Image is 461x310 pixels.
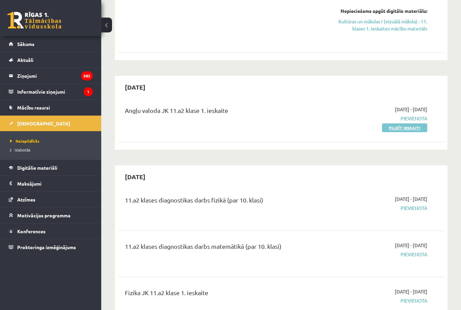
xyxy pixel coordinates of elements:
[9,208,93,223] a: Motivācijas programma
[9,116,93,131] a: [DEMOGRAPHIC_DATA]
[17,244,76,250] span: Proktoringa izmēģinājums
[118,169,152,185] h2: [DATE]
[10,138,39,144] span: Neizpildītās
[10,147,94,153] a: Izlabotās
[9,192,93,207] a: Atzīmes
[17,57,33,63] span: Aktuāli
[17,196,35,202] span: Atzīmes
[17,165,57,171] span: Digitālie materiāli
[17,104,50,111] span: Mācību resursi
[125,288,323,301] div: Fizika JK 11.a2 klase 1. ieskaite
[17,41,34,47] span: Sākums
[17,68,93,84] legend: Ziņojumi
[395,242,427,249] span: [DATE] - [DATE]
[10,138,94,144] a: Neizpildītās
[10,147,30,152] span: Izlabotās
[9,176,93,191] a: Maksājumi
[125,106,323,118] div: Angļu valoda JK 11.a2 klase 1. ieskaite
[9,52,93,68] a: Aktuāli
[395,288,427,295] span: [DATE] - [DATE]
[9,223,93,239] a: Konferences
[333,18,427,32] a: Kultūras un mākslas I (vizuālā māksla) - 11. klases 1. ieskaites mācību materiāls
[9,84,93,99] a: Informatīvie ziņojumi1
[382,123,427,132] a: Pildīt ieskaiti
[7,12,61,29] a: Rīgas 1. Tālmācības vidusskola
[17,212,71,218] span: Motivācijas programma
[333,251,427,258] span: Pievienota
[9,36,93,52] a: Sākums
[333,7,427,15] div: Nepieciešams apgūt digitālo materiālu:
[395,195,427,202] span: [DATE] - [DATE]
[333,115,427,122] span: Pievienota
[9,239,93,255] a: Proktoringa izmēģinājums
[81,71,93,80] i: 382
[125,242,323,254] div: 11.a2 klases diagnostikas darbs matemātikā (par 10. klasi)
[333,205,427,212] span: Pievienota
[333,297,427,304] span: Pievienota
[17,84,93,99] legend: Informatīvie ziņojumi
[17,120,70,126] span: [DEMOGRAPHIC_DATA]
[9,160,93,175] a: Digitālie materiāli
[9,68,93,84] a: Ziņojumi382
[125,195,323,208] div: 11.a2 klases diagnostikas darbs fizikā (par 10. klasi)
[17,176,93,191] legend: Maksājumi
[395,106,427,113] span: [DATE] - [DATE]
[17,228,46,234] span: Konferences
[9,100,93,115] a: Mācību resursi
[84,87,93,96] i: 1
[118,79,152,95] h2: [DATE]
